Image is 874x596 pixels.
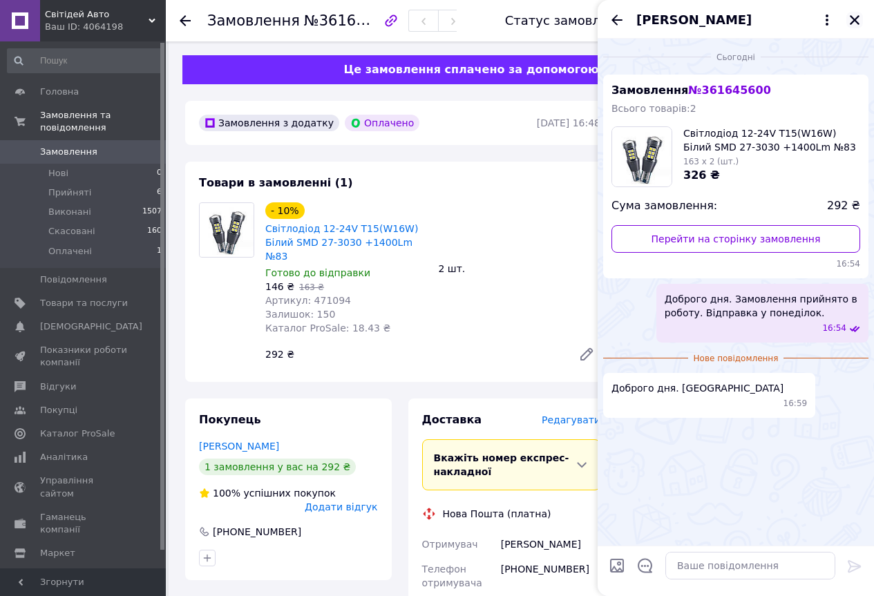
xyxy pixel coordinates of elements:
[683,126,860,154] span: Світлодіод 12-24V T15(W16W) Білий SMD 27-3030 +1400Lm №83
[45,21,166,33] div: Ваш ID: 4064198
[609,12,625,28] button: Назад
[180,14,191,28] div: Повернутися назад
[265,202,305,219] div: - 10%
[199,176,353,189] span: Товари в замовленні (1)
[157,167,162,180] span: 0
[40,146,97,158] span: Замовлення
[40,547,75,559] span: Маркет
[40,511,128,536] span: Гаманець компанії
[40,381,76,393] span: Відгуки
[542,414,600,425] span: Редагувати
[45,8,149,21] span: Світідей Авто
[422,539,478,550] span: Отримувач
[142,206,162,218] span: 1507
[611,381,783,395] span: Доброго дня. [GEOGRAPHIC_DATA]
[422,564,482,588] span: Телефон отримувача
[40,273,107,286] span: Повідомлення
[688,353,784,365] span: Нове повідомлення
[40,320,142,333] span: [DEMOGRAPHIC_DATA]
[40,86,79,98] span: Головна
[40,109,166,134] span: Замовлення та повідомлення
[299,282,324,292] span: 163 ₴
[345,115,419,131] div: Оплачено
[783,398,808,410] span: 16:59 12.09.2025
[7,48,163,73] input: Пошук
[422,413,482,426] span: Доставка
[505,14,632,28] div: Статус замовлення
[211,525,303,539] div: [PHONE_NUMBER]
[213,488,240,499] span: 100%
[48,186,91,199] span: Прийняті
[48,225,95,238] span: Скасовані
[199,486,336,500] div: успішних покупок
[611,258,860,270] span: 16:54 12.09.2025
[265,281,294,292] span: 146 ₴
[611,84,771,97] span: Замовлення
[603,50,868,64] div: 12.09.2025
[611,225,860,253] a: Перейти на сторінку замовлення
[611,103,696,114] span: Всього товарів: 2
[147,225,162,238] span: 160
[611,198,717,214] span: Сума замовлення:
[199,459,356,475] div: 1 замовлення у вас на 292 ₴
[688,84,770,97] span: № 361645600
[199,115,339,131] div: Замовлення з додатку
[822,323,846,334] span: 16:54 12.09.2025
[439,507,555,521] div: Нова Пошта (платна)
[265,295,351,306] span: Артикул: 471094
[200,203,254,257] img: Світлодіод 12-24V T15(W16W) Білий SMD 27-3030 +1400Lm №83
[40,404,77,416] span: Покупці
[48,206,91,218] span: Виконані
[199,441,279,452] a: [PERSON_NAME]
[304,12,402,29] span: №361645600
[498,532,603,557] div: [PERSON_NAME]
[537,117,600,128] time: [DATE] 16:48
[636,11,752,29] span: [PERSON_NAME]
[40,427,115,440] span: Каталог ProSale
[260,345,567,364] div: 292 ₴
[683,157,739,166] span: 163 x 2 (шт.)
[612,127,672,186] img: 6475662787_w100_h100_svitlodiod-12-24v-t15w16w.jpg
[573,340,600,368] a: Редагувати
[265,323,390,334] span: Каталог ProSale: 18.43 ₴
[48,245,92,258] span: Оплачені
[157,245,162,258] span: 1
[40,451,88,463] span: Аналітика
[207,12,300,29] span: Замовлення
[665,292,860,320] span: Доброго дня. Замовлення прийнято в роботу. Відправка у понеділок.
[265,267,370,278] span: Готово до відправки
[434,452,569,477] span: Вкажіть номер експрес-накладної
[305,501,377,512] span: Додати відгук
[433,259,607,278] div: 2 шт.
[846,12,863,28] button: Закрити
[48,167,68,180] span: Нові
[265,223,418,262] a: Світлодіод 12-24V T15(W16W) Білий SMD 27-3030 +1400Lm №83
[265,309,335,320] span: Залишок: 150
[40,344,128,369] span: Показники роботи компанії
[343,63,598,76] span: Це замовлення сплачено за допомогою
[40,297,128,309] span: Товари та послуги
[40,474,128,499] span: Управління сайтом
[711,52,761,64] span: Сьогодні
[199,413,261,426] span: Покупець
[636,11,835,29] button: [PERSON_NAME]
[827,198,860,214] span: 292 ₴
[636,557,654,575] button: Відкрити шаблони відповідей
[157,186,162,199] span: 6
[683,169,720,182] span: 326 ₴
[498,557,603,595] div: [PHONE_NUMBER]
